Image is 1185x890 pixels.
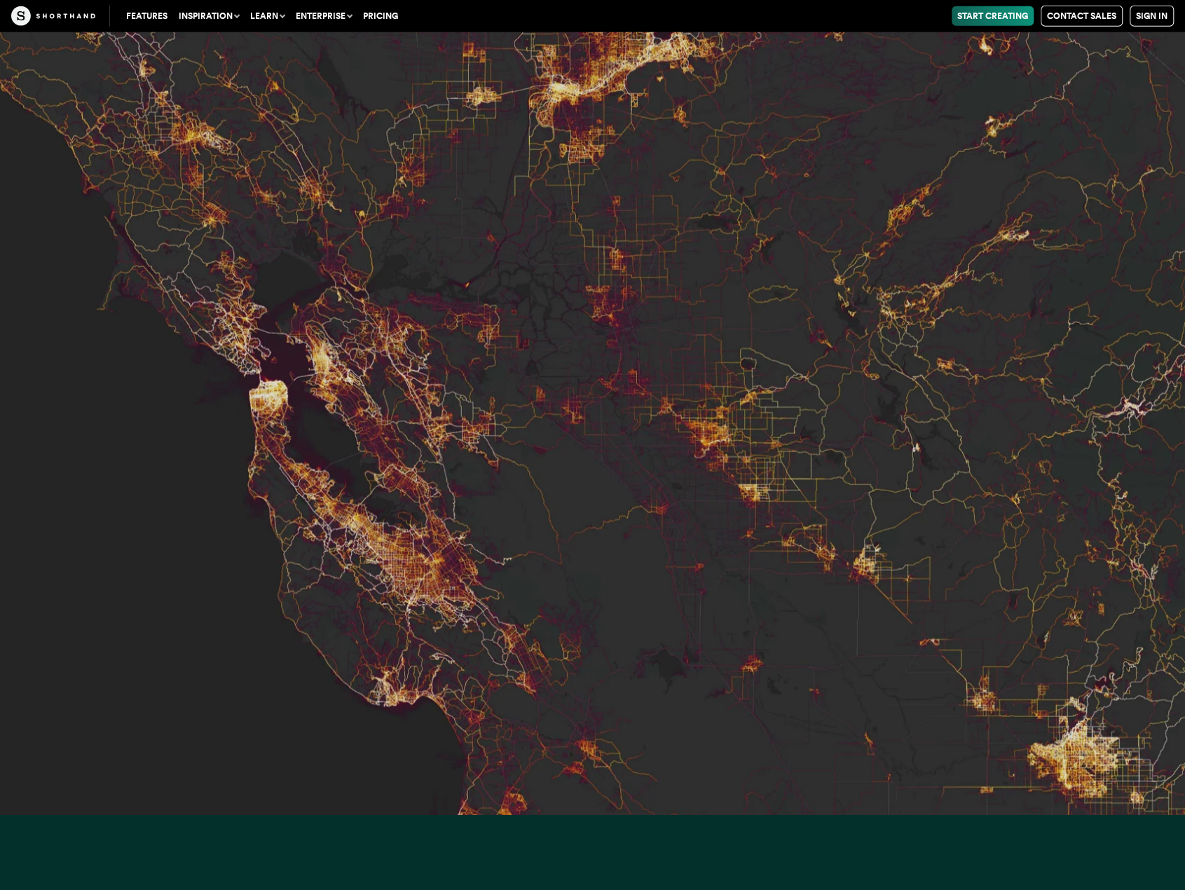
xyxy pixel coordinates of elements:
[290,6,357,26] button: Enterprise
[1130,6,1174,27] a: Sign in
[11,6,95,26] img: The Craft
[1041,6,1123,27] a: Contact Sales
[952,6,1034,26] a: Start Creating
[357,6,404,26] a: Pricing
[245,6,290,26] button: Learn
[173,6,245,26] button: Inspiration
[121,6,173,26] a: Features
